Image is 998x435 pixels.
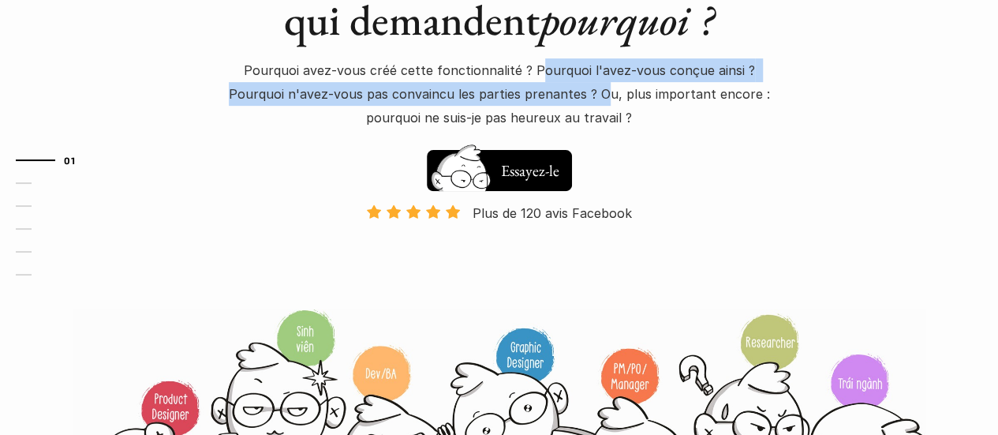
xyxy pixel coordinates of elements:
[427,142,572,191] a: Essayez-le
[16,151,91,170] a: 01
[501,160,559,181] font: Essayez-le
[64,155,75,166] font: 01
[473,205,632,221] font: Plus de 120 avis Facebook
[229,62,774,126] font: Pourquoi avez-vous créé cette fonctionnalité ? Pourquoi l'avez-vous conçue ainsi ? Pourquoi n'ave...
[359,204,640,307] a: Plus de 120 avis Facebook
